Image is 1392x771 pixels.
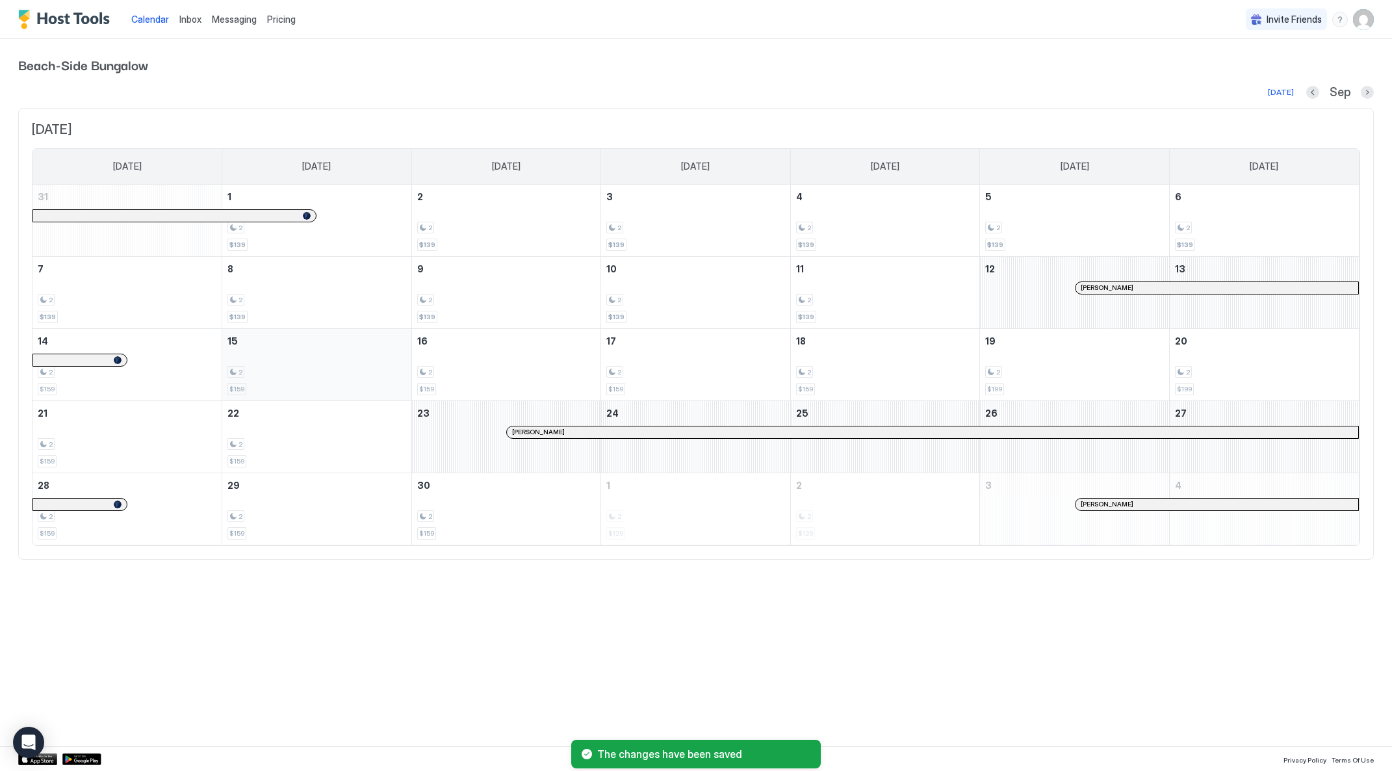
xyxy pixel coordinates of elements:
[227,408,239,419] span: 22
[131,12,169,26] a: Calendar
[980,257,1169,281] a: September 12, 2025
[796,263,804,274] span: 11
[13,727,44,758] div: Open Intercom Messenger
[608,385,623,393] span: $159
[38,263,44,274] span: 7
[790,185,980,257] td: September 4, 2025
[428,512,432,521] span: 2
[227,263,233,274] span: 8
[479,149,534,184] a: Tuesday
[40,457,55,465] span: $159
[985,480,992,491] span: 3
[289,149,344,184] a: Monday
[229,385,244,393] span: $159
[790,400,980,473] td: September 25, 2025
[267,14,296,25] span: Pricing
[32,473,222,545] td: September 28, 2025
[49,440,53,449] span: 2
[1361,86,1374,99] button: Next month
[212,12,257,26] a: Messaging
[980,185,1169,209] a: September 5, 2025
[798,241,814,249] span: $139
[617,368,621,376] span: 2
[179,14,201,25] span: Inbox
[238,296,242,304] span: 2
[49,296,53,304] span: 2
[32,185,222,209] a: August 31, 2025
[229,529,244,538] span: $159
[1169,185,1359,257] td: September 6, 2025
[1081,500,1353,508] div: [PERSON_NAME]
[32,329,222,353] a: September 14, 2025
[996,368,1000,376] span: 2
[412,257,601,281] a: September 9, 2025
[606,480,610,491] span: 1
[131,14,169,25] span: Calendar
[791,473,980,497] a: October 2, 2025
[419,529,434,538] span: $159
[985,263,995,274] span: 12
[807,296,811,304] span: 2
[1175,263,1185,274] span: 13
[980,256,1170,328] td: September 12, 2025
[222,329,411,353] a: September 15, 2025
[229,313,246,321] span: $139
[222,473,411,497] a: September 29, 2025
[1186,368,1190,376] span: 2
[798,313,814,321] span: $139
[411,328,601,400] td: September 16, 2025
[222,400,412,473] td: September 22, 2025
[601,401,790,425] a: September 24, 2025
[222,185,412,257] td: September 1, 2025
[512,428,1353,436] div: [PERSON_NAME]
[49,368,53,376] span: 2
[411,473,601,545] td: September 30, 2025
[790,328,980,400] td: September 18, 2025
[1170,329,1359,353] a: September 20, 2025
[1353,9,1374,30] div: User profile
[32,400,222,473] td: September 21, 2025
[412,473,601,497] a: September 30, 2025
[985,335,996,346] span: 19
[32,185,222,257] td: August 31, 2025
[1175,191,1181,202] span: 6
[985,191,992,202] span: 5
[1175,480,1181,491] span: 4
[492,161,521,172] span: [DATE]
[49,512,53,521] span: 2
[1306,86,1319,99] button: Previous month
[791,257,980,281] a: September 11, 2025
[987,241,1003,249] span: $139
[601,473,791,545] td: October 1, 2025
[1081,500,1133,508] span: [PERSON_NAME]
[790,256,980,328] td: September 11, 2025
[18,55,1374,74] span: Beach-Side Bungalow
[417,263,424,274] span: 9
[227,191,231,202] span: 1
[601,329,790,353] a: September 17, 2025
[100,149,155,184] a: Sunday
[1177,241,1193,249] span: $139
[417,335,428,346] span: 16
[1169,256,1359,328] td: September 13, 2025
[512,428,565,436] span: [PERSON_NAME]
[980,400,1170,473] td: September 26, 2025
[412,329,601,353] a: September 16, 2025
[807,224,811,232] span: 2
[601,257,790,281] a: September 10, 2025
[681,161,710,172] span: [DATE]
[1250,161,1278,172] span: [DATE]
[796,408,808,419] span: 25
[18,10,116,29] a: Host Tools Logo
[871,161,899,172] span: [DATE]
[417,191,423,202] span: 2
[32,257,222,281] a: September 7, 2025
[411,256,601,328] td: September 9, 2025
[417,408,430,419] span: 23
[980,329,1169,353] a: September 19, 2025
[601,185,790,209] a: September 3, 2025
[980,328,1170,400] td: September 19, 2025
[606,335,616,346] span: 17
[1081,283,1353,292] div: [PERSON_NAME]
